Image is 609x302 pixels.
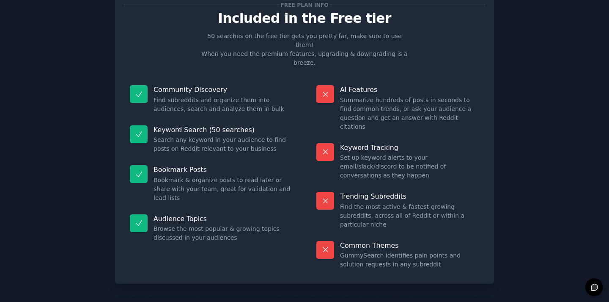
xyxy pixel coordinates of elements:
dd: Browse the most popular & growing topics discussed in your audiences [154,224,293,242]
p: Trending Subreddits [340,192,479,201]
dd: GummySearch identifies pain points and solution requests in any subreddit [340,251,479,269]
p: Keyword Search (50 searches) [154,125,293,134]
dd: Summarize hundreds of posts in seconds to find common trends, or ask your audience a question and... [340,96,479,131]
dd: Set up keyword alerts to your email/slack/discord to be notified of conversations as they happen [340,153,479,180]
dd: Find subreddits and organize them into audiences, search and analyze them in bulk [154,96,293,114]
p: Keyword Tracking [340,143,479,152]
p: Included in the Free tier [124,11,485,26]
span: Free plan info [279,0,330,9]
p: Bookmark Posts [154,165,293,174]
dd: Find the most active & fastest-growing subreddits, across all of Reddit or within a particular niche [340,202,479,229]
p: Audience Topics [154,214,293,223]
p: AI Features [340,85,479,94]
p: 50 searches on the free tier gets you pretty far, make sure to use them! When you need the premiu... [198,32,411,67]
dd: Bookmark & organize posts to read later or share with your team, great for validation and lead lists [154,176,293,202]
p: Community Discovery [154,85,293,94]
p: Common Themes [340,241,479,250]
dd: Search any keyword in your audience to find posts on Reddit relevant to your business [154,136,293,153]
